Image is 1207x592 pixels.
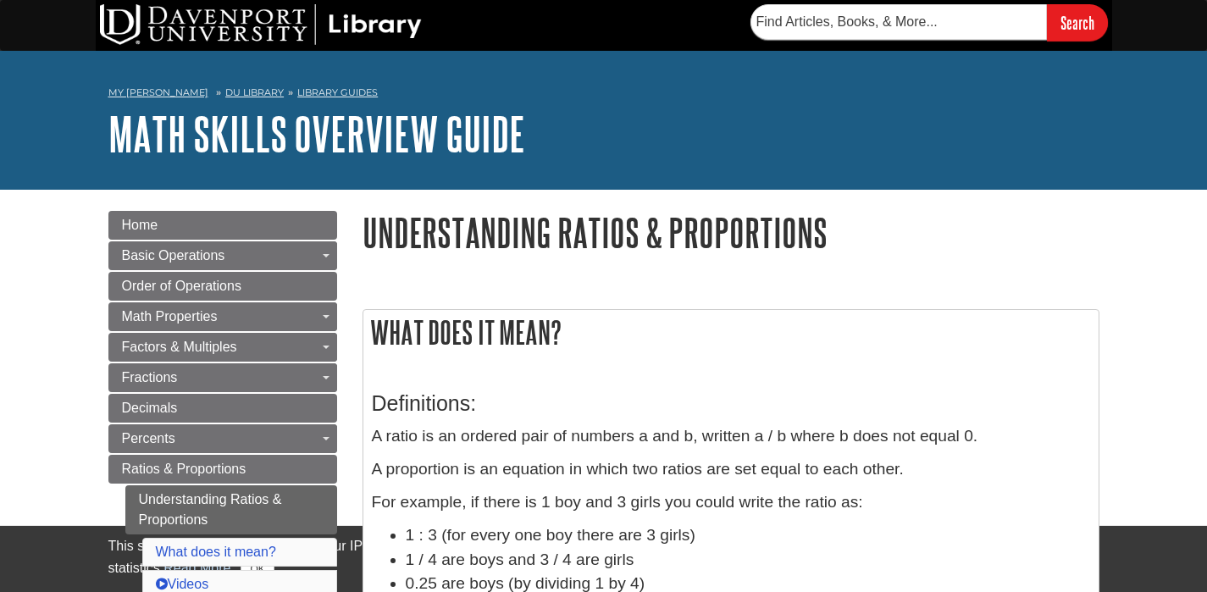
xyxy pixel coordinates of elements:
[122,279,241,293] span: Order of Operations
[108,108,525,160] a: Math Skills Overview Guide
[122,401,178,415] span: Decimals
[108,302,337,331] a: Math Properties
[100,4,422,45] img: DU Library
[122,248,225,263] span: Basic Operations
[372,391,1090,416] h3: Definitions:
[156,577,209,591] a: Videos
[750,4,1108,41] form: Searches DU Library's articles, books, and more
[108,86,208,100] a: My [PERSON_NAME]
[156,545,276,559] a: What does it mean?
[108,211,337,240] a: Home
[750,4,1047,40] input: Find Articles, Books, & More...
[108,241,337,270] a: Basic Operations
[297,86,378,98] a: Library Guides
[372,457,1090,482] p: A proportion is an equation in which two ratios are set equal to each other.
[108,394,337,423] a: Decimals
[108,333,337,362] a: Factors & Multiples
[406,548,1090,573] li: 1 / 4 are boys and 3 / 4 are girls
[372,424,1090,449] p: A ratio is an ordered pair of numbers a and b, written a / b where b does not equal 0.
[406,523,1090,548] li: 1 : 3 (for every one boy there are 3 girls)
[122,218,158,232] span: Home
[122,431,175,445] span: Percents
[108,363,337,392] a: Fractions
[108,81,1099,108] nav: breadcrumb
[122,370,178,385] span: Fractions
[372,490,1090,515] p: For example, if there is 1 boy and 3 girls you could write the ratio as:
[363,211,1099,254] h1: Understanding Ratios & Proportions
[122,462,246,476] span: Ratios & Proportions
[225,86,284,98] a: DU Library
[122,309,218,324] span: Math Properties
[125,485,337,534] a: Understanding Ratios & Proportions
[108,455,337,484] a: Ratios & Proportions
[1047,4,1108,41] input: Search
[108,424,337,453] a: Percents
[363,310,1099,355] h2: What does it mean?
[108,272,337,301] a: Order of Operations
[122,340,237,354] span: Factors & Multiples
